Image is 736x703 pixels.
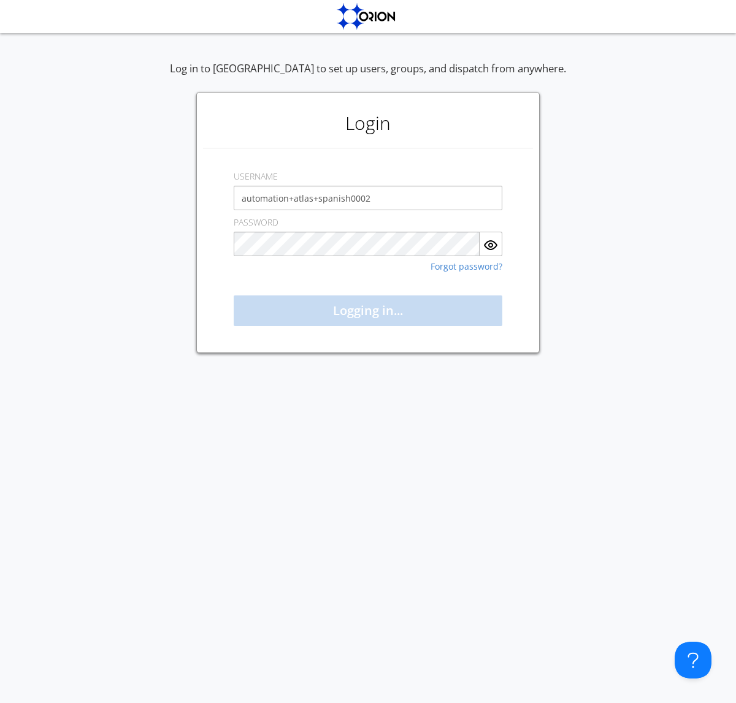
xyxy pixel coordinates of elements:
div: Log in to [GEOGRAPHIC_DATA] to set up users, groups, and dispatch from anywhere. [170,61,566,92]
iframe: Toggle Customer Support [675,642,711,678]
img: eye.svg [483,238,498,253]
button: Logging in... [234,295,502,326]
input: Password [234,232,480,256]
label: USERNAME [234,170,278,183]
a: Forgot password? [431,262,502,271]
label: PASSWORD [234,216,278,229]
h1: Login [203,99,533,148]
button: Show Password [480,232,502,256]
